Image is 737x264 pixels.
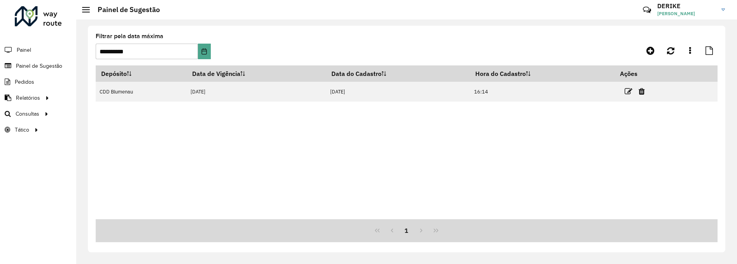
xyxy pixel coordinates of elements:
[17,46,31,54] span: Painel
[96,32,163,41] label: Filtrar pela data máxima
[326,65,470,82] th: Data do Cadastro
[96,65,187,82] th: Depósito
[15,126,29,134] span: Tático
[470,82,614,102] td: 16:14
[625,86,632,97] a: Editar
[399,223,414,238] button: 1
[639,2,655,18] a: Contato Rápido
[198,44,211,59] button: Choose Date
[15,78,34,86] span: Pedidos
[657,2,716,10] h3: DERIKE
[326,82,470,102] td: [DATE]
[614,65,661,82] th: Ações
[639,86,645,97] a: Excluir
[90,5,160,14] h2: Painel de Sugestão
[96,82,187,102] td: CDD Blumenau
[16,62,62,70] span: Painel de Sugestão
[657,10,716,17] span: [PERSON_NAME]
[187,65,326,82] th: Data de Vigência
[16,94,40,102] span: Relatórios
[187,82,326,102] td: [DATE]
[470,65,614,82] th: Hora do Cadastro
[16,110,39,118] span: Consultas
